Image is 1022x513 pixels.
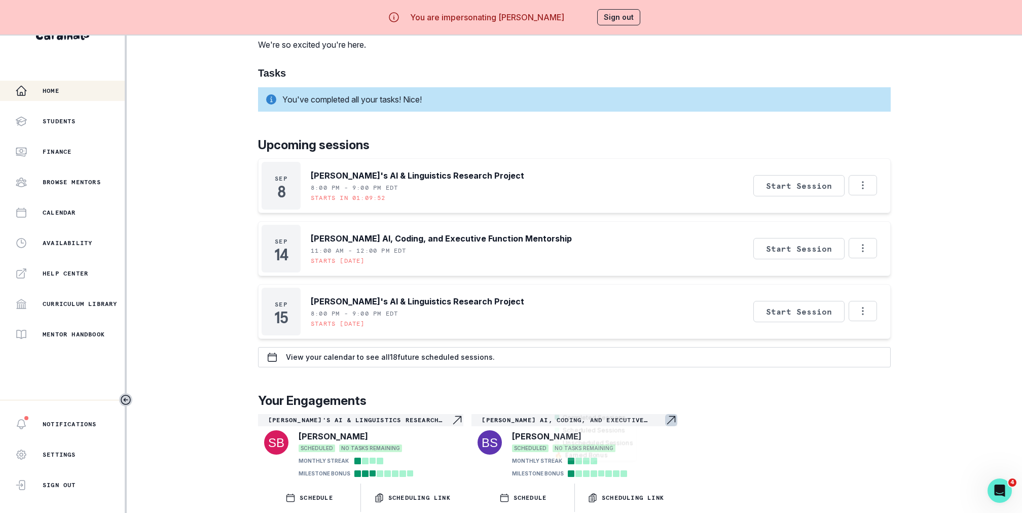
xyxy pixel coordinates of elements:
[512,470,564,477] p: MILESTONE BONUS
[119,393,132,406] button: Toggle sidebar
[471,414,677,480] a: [PERSON_NAME] AI, Coding, and Executive Function MentorshipNavigate to engagement page[PERSON_NAM...
[258,414,463,480] a: [PERSON_NAME]'s AI & Linguistics Research ProjectNavigate to engagement page[PERSON_NAME]SCHEDULE...
[597,9,640,25] button: Sign out
[339,444,402,452] span: NO TASKS REMAINING
[43,239,92,247] p: Availability
[43,300,118,308] p: Curriculum Library
[512,430,581,442] p: [PERSON_NAME]
[311,194,386,202] p: Starts in 01:09:52
[311,257,365,265] p: Starts [DATE]
[268,416,451,424] p: [PERSON_NAME]'s AI & Linguistics Research Project
[43,269,88,278] p: Help Center
[849,301,877,321] button: Options
[512,457,562,465] p: MONTHLY STREAK
[753,301,845,322] button: Start Session
[849,238,877,258] button: Options
[849,175,877,195] button: Options
[753,238,845,259] button: Start Session
[482,416,665,424] p: [PERSON_NAME] AI, Coding, and Executive Function Mentorship
[311,232,572,245] p: [PERSON_NAME] AI, Coding, and Executive Function Mentorship
[286,353,495,361] p: View your calendar to see all 18 future scheduled sessions.
[311,169,524,182] p: [PERSON_NAME]'s AI & Linguistics Research Project
[311,310,398,318] p: 8:00 PM - 9:00 PM EDT
[512,444,549,452] span: SCHEDULED
[43,117,76,125] p: Students
[43,451,76,459] p: Settings
[277,187,285,197] p: 8
[258,392,891,410] p: Your Engagements
[258,87,891,112] div: You've completed all your tasks! Nice!
[299,430,368,442] p: [PERSON_NAME]
[275,175,287,183] p: Sep
[478,430,502,455] img: svg
[311,295,524,307] p: [PERSON_NAME]'s AI & Linguistics Research Project
[1008,478,1016,487] span: 4
[43,148,71,156] p: Finance
[361,484,463,512] button: Scheduling Link
[514,494,547,502] p: SCHEDULE
[471,484,574,512] button: SCHEDULE
[275,300,287,309] p: Sep
[43,481,76,489] p: Sign Out
[553,444,615,452] span: NO TASKS REMAINING
[753,175,845,196] button: Start Session
[311,320,365,328] p: Starts [DATE]
[43,330,105,338] p: Mentor Handbook
[264,430,288,455] img: svg
[43,178,101,186] p: Browse Mentors
[451,414,463,426] svg: Navigate to engagement page
[258,67,891,79] h1: Tasks
[311,247,407,255] p: 11:00 AM - 12:00 PM EDT
[274,313,287,323] p: 15
[43,87,59,95] p: Home
[275,237,287,246] p: Sep
[299,457,349,465] p: MONTHLY STREAK
[299,470,350,477] p: MILESTONE BONUS
[299,444,335,452] span: SCHEDULED
[388,494,451,502] p: Scheduling Link
[665,414,677,426] svg: Navigate to engagement page
[258,136,891,154] p: Upcoming sessions
[43,209,76,217] p: Calendar
[274,250,288,260] p: 14
[602,494,664,502] p: Scheduling Link
[410,11,564,23] p: You are impersonating [PERSON_NAME]
[43,420,97,428] p: Notifications
[988,478,1012,503] iframe: Intercom live chat
[311,184,398,192] p: 8:00 PM - 9:00 PM EDT
[258,39,457,51] p: We're so excited you're here.
[258,484,360,512] button: SCHEDULE
[300,494,333,502] p: SCHEDULE
[575,484,677,512] button: Scheduling Link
